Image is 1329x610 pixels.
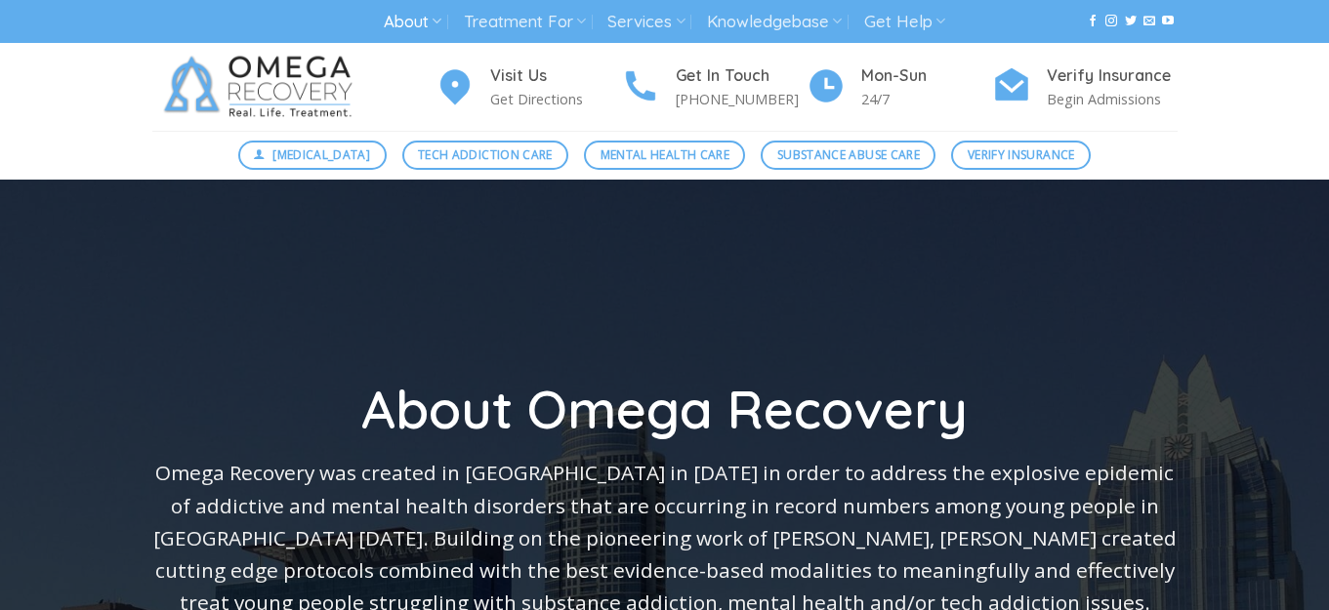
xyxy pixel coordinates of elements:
[621,63,807,111] a: Get In Touch [PHONE_NUMBER]
[1105,15,1117,28] a: Follow on Instagram
[584,141,745,170] a: Mental Health Care
[864,4,945,40] a: Get Help
[361,376,968,442] span: About Omega Recovery
[968,145,1075,164] span: Verify Insurance
[272,145,370,164] span: [MEDICAL_DATA]
[676,88,807,110] p: [PHONE_NUMBER]
[418,145,553,164] span: Tech Addiction Care
[490,88,621,110] p: Get Directions
[601,145,729,164] span: Mental Health Care
[1143,15,1155,28] a: Send us an email
[861,88,992,110] p: 24/7
[992,63,1178,111] a: Verify Insurance Begin Admissions
[402,141,569,170] a: Tech Addiction Care
[152,43,372,131] img: Omega Recovery
[951,141,1091,170] a: Verify Insurance
[1087,15,1099,28] a: Follow on Facebook
[490,63,621,89] h4: Visit Us
[861,63,992,89] h4: Mon-Sun
[676,63,807,89] h4: Get In Touch
[464,4,586,40] a: Treatment For
[1125,15,1137,28] a: Follow on Twitter
[707,4,842,40] a: Knowledgebase
[1162,15,1174,28] a: Follow on YouTube
[384,4,441,40] a: About
[777,145,920,164] span: Substance Abuse Care
[1047,88,1178,110] p: Begin Admissions
[436,63,621,111] a: Visit Us Get Directions
[761,141,935,170] a: Substance Abuse Care
[238,141,387,170] a: [MEDICAL_DATA]
[1047,63,1178,89] h4: Verify Insurance
[607,4,685,40] a: Services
